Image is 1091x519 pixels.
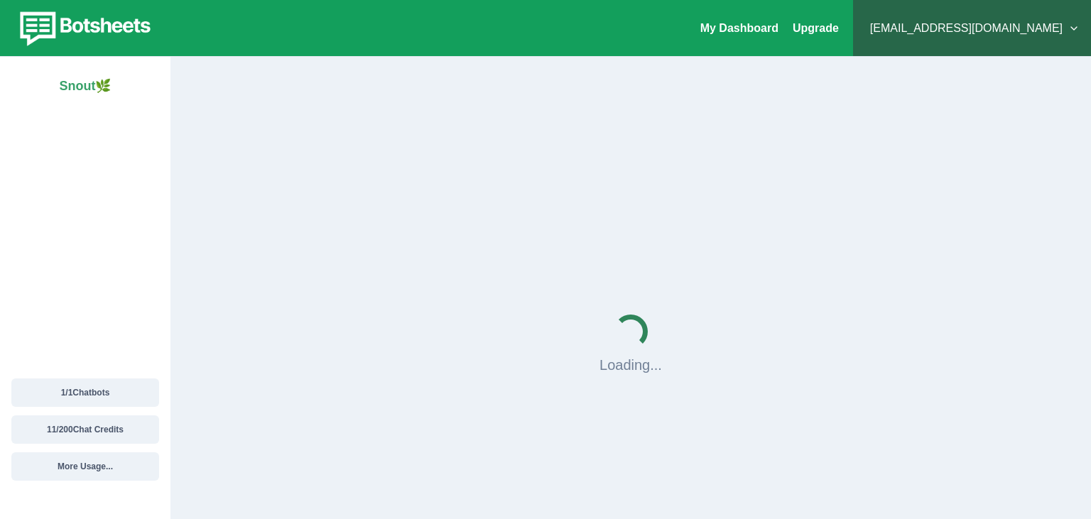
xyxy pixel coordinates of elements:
[11,9,155,48] img: botsheets-logo.png
[11,378,159,407] button: 1/1Chatbots
[60,71,112,96] p: Snout🌿
[11,415,159,444] button: 11/200Chat Credits
[793,22,839,34] a: Upgrade
[700,22,778,34] a: My Dashboard
[864,14,1080,43] button: [EMAIL_ADDRESS][DOMAIN_NAME]
[599,354,662,376] p: Loading...
[11,452,159,481] button: More Usage...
